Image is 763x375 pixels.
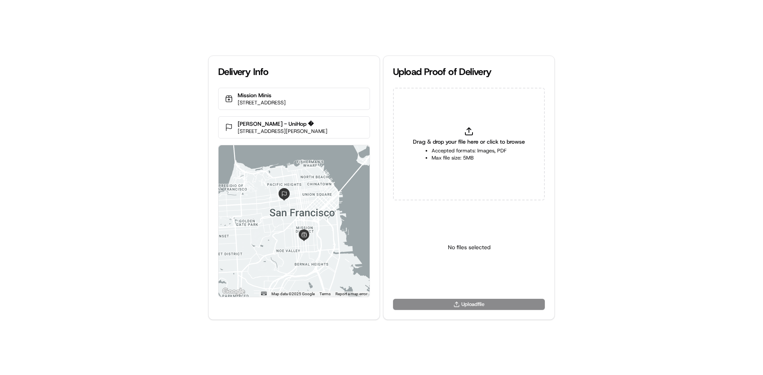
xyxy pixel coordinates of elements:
a: Terms (opens in new tab) [320,292,331,296]
a: Open this area in Google Maps (opens a new window) [221,287,247,297]
p: [STREET_ADDRESS] [238,99,286,106]
li: Max file size: 5MB [432,154,507,162]
a: Report a map error [335,292,367,296]
p: [STREET_ADDRESS][PERSON_NAME] [238,128,327,135]
button: Keyboard shortcuts [261,292,267,295]
div: Upload Proof of Delivery [393,65,545,78]
p: [PERSON_NAME] - UniHop � [238,120,327,128]
img: Google [221,287,247,297]
p: No files selected [448,243,490,251]
li: Accepted formats: Images, PDF [432,147,507,154]
span: Map data ©2025 Google [271,292,315,296]
div: Delivery Info [218,65,370,78]
p: Mission Minis [238,91,286,99]
span: Drag & drop your file here or click to browse [413,138,525,146]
